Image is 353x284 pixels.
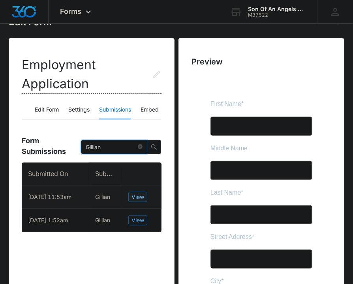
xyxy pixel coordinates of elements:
span: Form Submissions [22,135,81,157]
span: Zip code [6,273,30,280]
button: Edit Form Name [152,55,161,93]
span: State [6,229,21,236]
h2: Employment Application [22,55,161,94]
td: [DATE] 11:53am [22,186,89,209]
div: account name [248,6,306,12]
th: Submitted On [22,163,89,186]
button: Settings [68,100,90,119]
span: Submitted On [28,169,77,179]
h2: Preview [192,56,331,68]
button: View [128,215,147,225]
span: City [6,185,17,191]
td: [DATE] 1:52am [22,209,89,232]
span: View [131,193,144,201]
span: search [147,144,161,150]
span: First Name [6,8,37,14]
span: View [131,216,144,225]
input: Search Submissions [86,143,136,151]
td: Gillian [89,186,122,209]
span: close-circle [138,144,143,149]
span: Last Name [6,96,37,103]
span: close-circle [138,144,143,151]
th: Submission [89,163,122,186]
span: Forms [60,7,82,15]
span: Middle Name [6,52,43,59]
span: Street Address [6,140,48,147]
div: account id [248,12,306,18]
button: search [147,140,161,154]
button: Embed [141,100,159,119]
button: Submissions [99,100,131,119]
button: Edit Form [35,100,59,119]
button: View [128,192,147,202]
td: Gillian [89,209,122,232]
